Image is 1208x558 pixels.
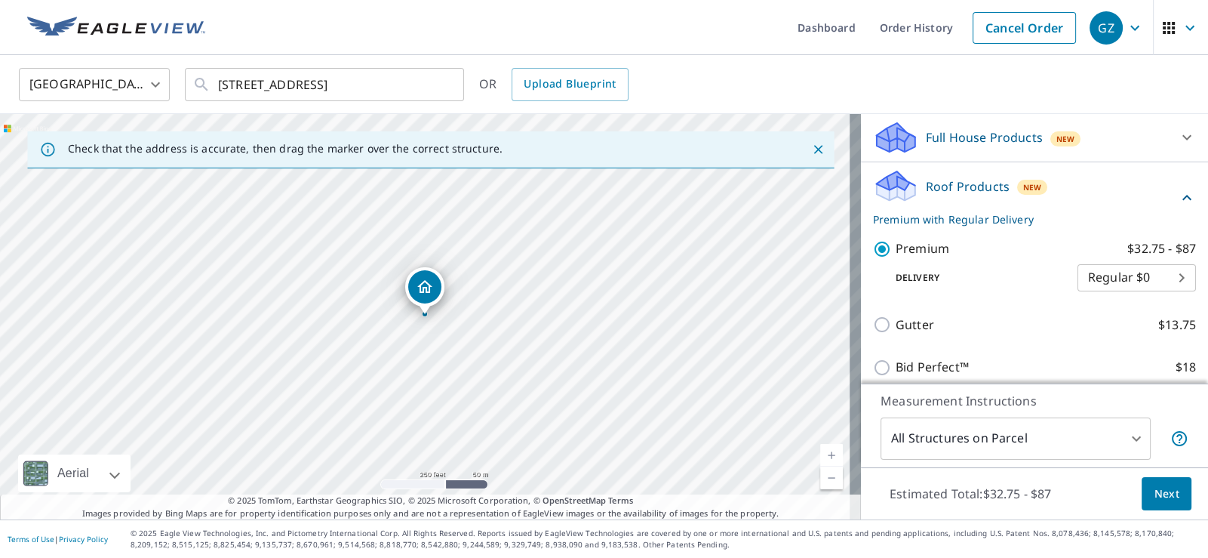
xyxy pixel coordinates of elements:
[1023,181,1042,193] span: New
[8,534,54,544] a: Terms of Use
[512,68,628,101] a: Upload Blueprint
[973,12,1076,44] a: Cancel Order
[27,17,205,39] img: EV Logo
[1142,477,1191,511] button: Next
[881,392,1188,410] p: Measurement Instructions
[228,495,633,507] span: © 2025 TomTom, Earthstar Geographics SIO, © 2025 Microsoft Corporation, ©
[873,211,1178,227] p: Premium with Regular Delivery
[1176,358,1196,377] p: $18
[479,68,629,101] div: OR
[1158,316,1196,334] p: $13.75
[1056,133,1075,145] span: New
[896,358,969,377] p: Bid Perfect™
[926,177,1010,196] p: Roof Products
[873,271,1077,285] p: Delivery
[405,267,444,314] div: Dropped pin, building 1, Residential property, 69 Girdle Ridge Rd Katonah, NY 10536
[8,535,108,544] p: |
[218,63,433,106] input: Search by address or latitude-longitude
[18,455,131,492] div: Aerial
[524,75,616,94] span: Upload Blueprint
[59,534,108,544] a: Privacy Policy
[608,495,633,506] a: Terms
[1154,485,1179,504] span: Next
[873,168,1196,227] div: Roof ProductsNewPremium with Regular Delivery
[1077,257,1196,299] div: Regular $0
[68,142,503,156] p: Check that the address is accurate, then drag the marker over the correct structure.
[808,140,828,159] button: Close
[896,316,934,334] p: Gutter
[1170,430,1188,448] span: Your report will include each building or structure inside the parcel boundary. In some cases, du...
[131,528,1200,550] p: © 2025 Eagle View Technologies, Inc. and Pictometry International Corp. All Rights Reserved. Repo...
[53,455,94,492] div: Aerial
[1127,239,1196,258] p: $32.75 - $87
[926,128,1043,146] p: Full House Products
[19,63,170,106] div: [GEOGRAPHIC_DATA]
[878,477,1063,510] p: Estimated Total: $32.75 - $87
[543,495,606,506] a: OpenStreetMap
[881,418,1151,460] div: All Structures on Parcel
[1090,11,1123,45] div: GZ
[820,444,843,467] a: Current Level 17, Zoom In
[896,239,949,258] p: Premium
[873,119,1196,156] div: Full House ProductsNew
[820,467,843,489] a: Current Level 17, Zoom Out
